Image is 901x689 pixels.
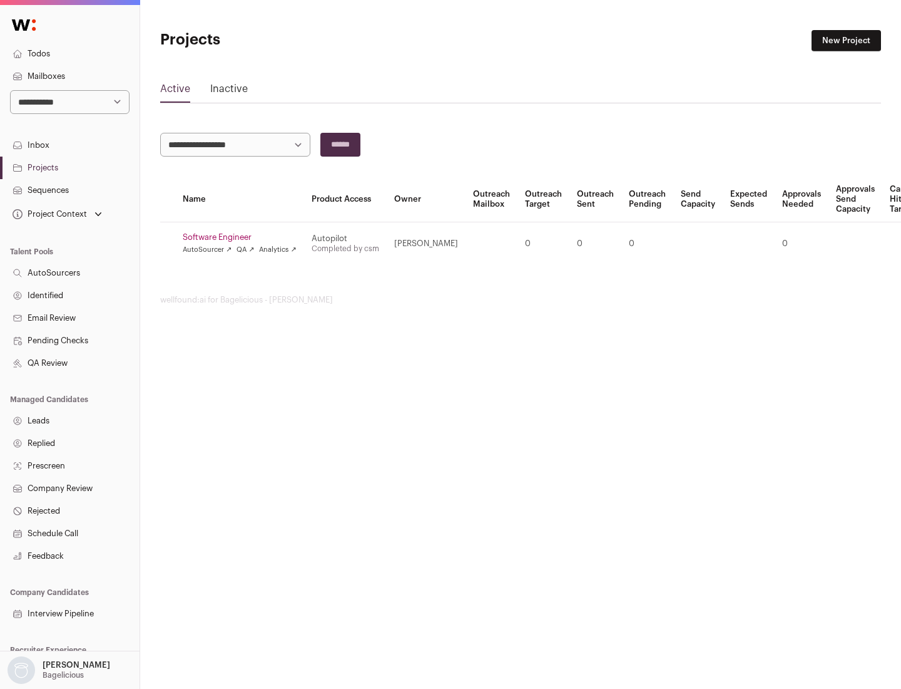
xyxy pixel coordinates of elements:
[466,177,517,222] th: Outreach Mailbox
[183,232,297,242] a: Software Engineer
[160,81,190,101] a: Active
[304,177,387,222] th: Product Access
[210,81,248,101] a: Inactive
[828,177,882,222] th: Approvals Send Capacity
[43,670,84,680] p: Bagelicious
[569,177,621,222] th: Outreach Sent
[175,177,304,222] th: Name
[5,656,113,684] button: Open dropdown
[312,234,379,244] div: Autopilot
[673,177,723,222] th: Send Capacity
[517,177,569,222] th: Outreach Target
[312,245,379,252] a: Completed by csm
[8,656,35,684] img: nopic.png
[43,660,110,670] p: [PERSON_NAME]
[10,209,87,219] div: Project Context
[237,245,254,255] a: QA ↗
[160,30,400,50] h1: Projects
[183,245,232,255] a: AutoSourcer ↗
[775,177,828,222] th: Approvals Needed
[387,222,466,266] td: [PERSON_NAME]
[775,222,828,266] td: 0
[569,222,621,266] td: 0
[160,295,881,305] footer: wellfound:ai for Bagelicious - [PERSON_NAME]
[517,222,569,266] td: 0
[387,177,466,222] th: Owner
[621,222,673,266] td: 0
[812,30,881,51] a: New Project
[259,245,296,255] a: Analytics ↗
[723,177,775,222] th: Expected Sends
[5,13,43,38] img: Wellfound
[10,205,104,223] button: Open dropdown
[621,177,673,222] th: Outreach Pending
